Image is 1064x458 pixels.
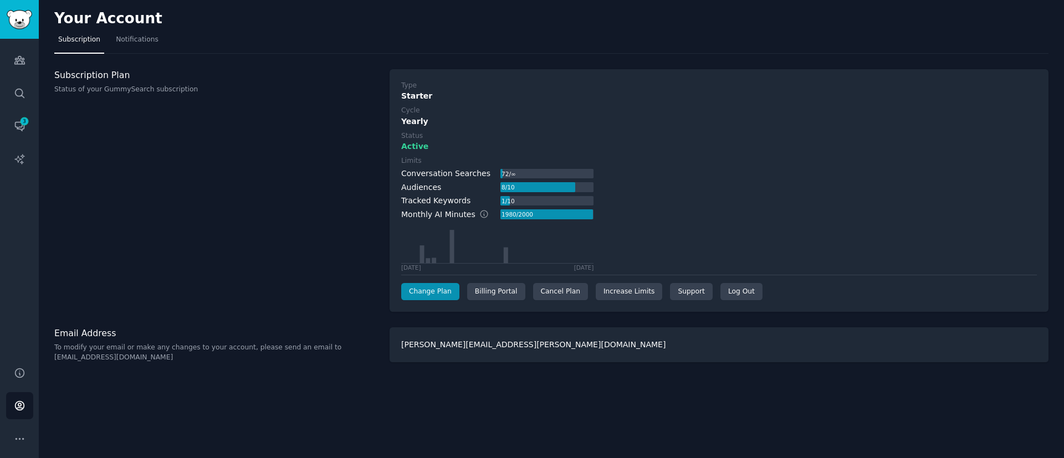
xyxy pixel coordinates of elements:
div: [DATE] [574,264,594,271]
span: 3 [19,117,29,125]
h2: Your Account [54,10,162,28]
a: Increase Limits [596,283,663,301]
div: 1980 / 2000 [500,209,534,219]
h3: Email Address [54,327,378,339]
a: Subscription [54,31,104,54]
div: Log Out [720,283,763,301]
span: Active [401,141,428,152]
div: Yearly [401,116,1037,127]
div: Type [401,81,417,91]
div: Conversation Searches [401,168,490,179]
div: Starter [401,90,1037,102]
span: Notifications [116,35,158,45]
a: Notifications [112,31,162,54]
a: 3 [6,112,33,140]
div: 72 / ∞ [500,169,516,179]
div: Status [401,131,423,141]
div: Tracked Keywords [401,195,470,207]
div: Cycle [401,106,420,116]
div: Limits [401,156,422,166]
a: Change Plan [401,283,459,301]
div: 8 / 10 [500,182,515,192]
div: Audiences [401,182,441,193]
div: Billing Portal [467,283,525,301]
p: To modify your email or make any changes to your account, please send an email to [EMAIL_ADDRESS]... [54,343,378,362]
div: Monthly AI Minutes [401,209,500,220]
div: Cancel Plan [533,283,588,301]
p: Status of your GummySearch subscription [54,85,378,95]
img: GummySearch logo [7,10,32,29]
span: Subscription [58,35,100,45]
div: [DATE] [401,264,421,271]
h3: Subscription Plan [54,69,378,81]
a: Support [670,283,712,301]
div: 1 / 10 [500,196,515,206]
div: [PERSON_NAME][EMAIL_ADDRESS][PERSON_NAME][DOMAIN_NAME] [390,327,1048,362]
